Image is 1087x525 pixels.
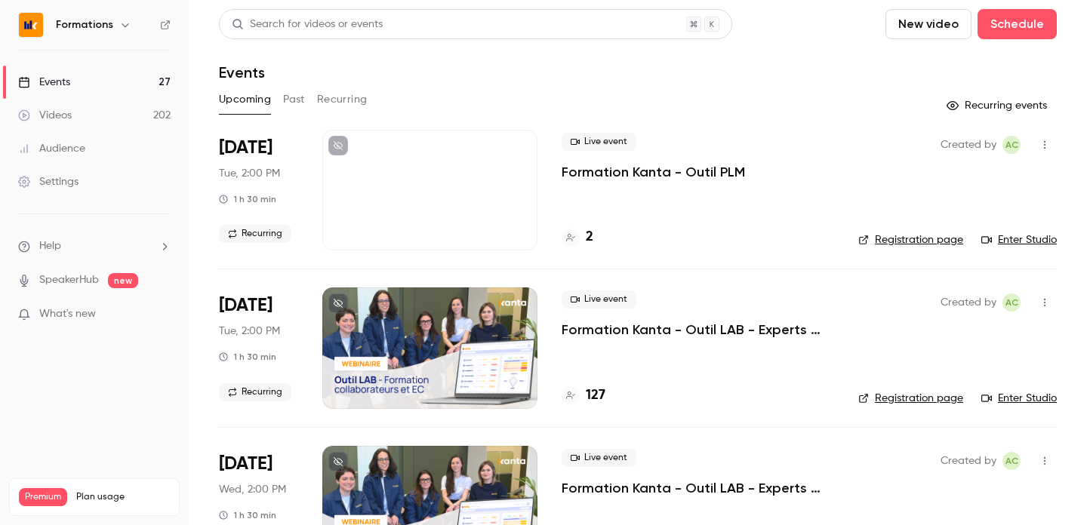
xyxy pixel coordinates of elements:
span: Tue, 2:00 PM [219,324,280,339]
a: 127 [562,385,605,406]
span: Help [39,238,61,254]
a: SpeakerHub [39,272,99,288]
button: New video [885,9,972,39]
button: Upcoming [219,87,271,112]
div: Events [18,75,70,90]
button: Recurring [317,87,368,112]
span: What's new [39,306,96,322]
div: 1 h 30 min [219,351,276,363]
div: Search for videos or events [232,17,383,32]
span: Created by [941,293,996,312]
span: [DATE] [219,452,273,476]
li: help-dropdown-opener [18,238,171,254]
span: Anaïs Cachelou [1002,452,1021,470]
span: Recurring [219,225,291,243]
a: Registration page [858,391,963,406]
span: Recurring [219,383,291,401]
div: Sep 9 Tue, 2:00 PM (Europe/Paris) [219,130,298,250]
span: Live event [562,133,636,151]
a: 2 [562,227,593,247]
span: Live event [562,449,636,467]
iframe: Noticeable Trigger [152,308,171,321]
a: Enter Studio [981,232,1057,247]
span: Premium [19,488,67,506]
span: [DATE] [219,136,273,160]
img: Formations [19,13,43,37]
h4: 127 [586,385,605,406]
span: Anaïs Cachelou [1002,293,1021,312]
span: [DATE] [219,293,273,318]
a: Enter Studio [981,391,1057,406]
div: Settings [18,174,79,189]
button: Recurring events [940,94,1057,118]
a: Formation Kanta - Outil LAB - Experts Comptables & Collaborateurs [562,479,834,497]
span: AC [1005,452,1018,470]
a: Formation Kanta - Outil PLM [562,163,745,181]
span: new [108,273,138,288]
div: 1 h 30 min [219,509,276,521]
button: Schedule [978,9,1057,39]
span: Plan usage [76,491,170,503]
h1: Events [219,63,265,81]
span: Created by [941,136,996,154]
span: AC [1005,136,1018,154]
h6: Formations [56,17,113,32]
a: Registration page [858,232,963,247]
span: Wed, 2:00 PM [219,482,286,497]
h4: 2 [586,227,593,247]
span: Created by [941,452,996,470]
span: Live event [562,290,636,309]
span: AC [1005,293,1018,312]
div: Sep 9 Tue, 2:00 PM (Europe/Paris) [219,287,298,408]
div: 1 h 30 min [219,193,276,205]
span: Anaïs Cachelou [1002,136,1021,154]
span: Tue, 2:00 PM [219,166,280,181]
button: Past [283,87,305,112]
div: Audience [18,141,85,156]
div: Videos [18,108,72,123]
a: Formation Kanta - Outil LAB - Experts Comptables & Collaborateurs [562,321,834,339]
